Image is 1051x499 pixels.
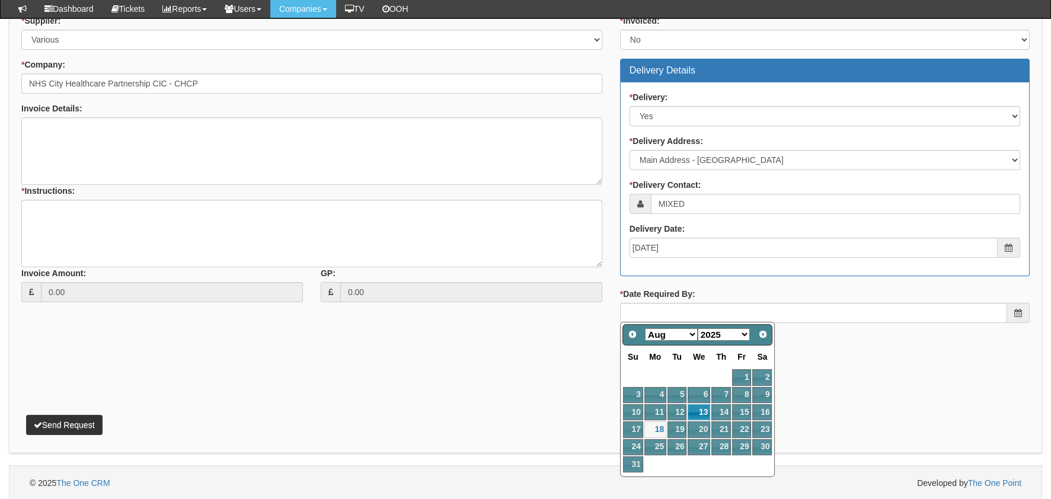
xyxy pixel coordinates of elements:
span: Next [758,330,768,339]
a: 16 [752,404,772,420]
span: Developed by [917,477,1021,489]
label: Delivery: [630,91,668,103]
a: 4 [644,387,666,403]
a: 18 [644,421,666,437]
a: The One Point [968,478,1021,488]
a: 30 [752,439,772,455]
label: Invoice Amount: [21,267,86,279]
a: 24 [623,439,643,455]
a: 11 [644,404,666,420]
label: Date Required By: [620,288,695,300]
a: 13 [688,404,710,420]
span: Saturday [757,352,767,362]
label: Supplier: [21,15,60,27]
label: Delivery Date: [630,223,685,235]
a: 25 [644,439,666,455]
label: Company: [21,59,65,71]
a: 3 [623,387,643,403]
a: 22 [732,421,751,437]
label: GP: [321,267,336,279]
a: 31 [623,456,643,472]
a: 1 [732,369,751,385]
a: 20 [688,421,710,437]
button: Send Request [26,415,103,435]
span: © 2025 [30,478,110,488]
a: 9 [752,387,772,403]
span: Prev [628,330,637,339]
a: 27 [688,439,710,455]
span: Tuesday [672,352,682,362]
a: 7 [711,387,731,403]
a: 8 [732,387,751,403]
a: The One CRM [56,478,110,488]
label: Delivery Address: [630,135,703,147]
a: Prev [624,326,641,343]
label: Invoice Details: [21,103,82,114]
a: 19 [667,421,686,437]
a: 10 [623,404,643,420]
label: Invoiced: [620,15,660,27]
label: Instructions: [21,185,75,197]
a: 6 [688,387,710,403]
h3: Delivery Details [630,65,1020,76]
span: Friday [737,352,746,362]
a: 23 [752,421,772,437]
span: Sunday [628,352,638,362]
a: 12 [667,404,686,420]
a: 15 [732,404,751,420]
span: Wednesday [693,352,705,362]
span: Thursday [716,352,726,362]
span: Monday [649,352,661,362]
a: Next [755,326,771,343]
a: 26 [667,439,686,455]
label: Delivery Contact: [630,179,701,191]
a: 29 [732,439,751,455]
a: 2 [752,369,772,385]
a: 17 [623,421,643,437]
a: 28 [711,439,731,455]
a: 14 [711,404,731,420]
a: 21 [711,421,731,437]
a: 5 [667,387,686,403]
